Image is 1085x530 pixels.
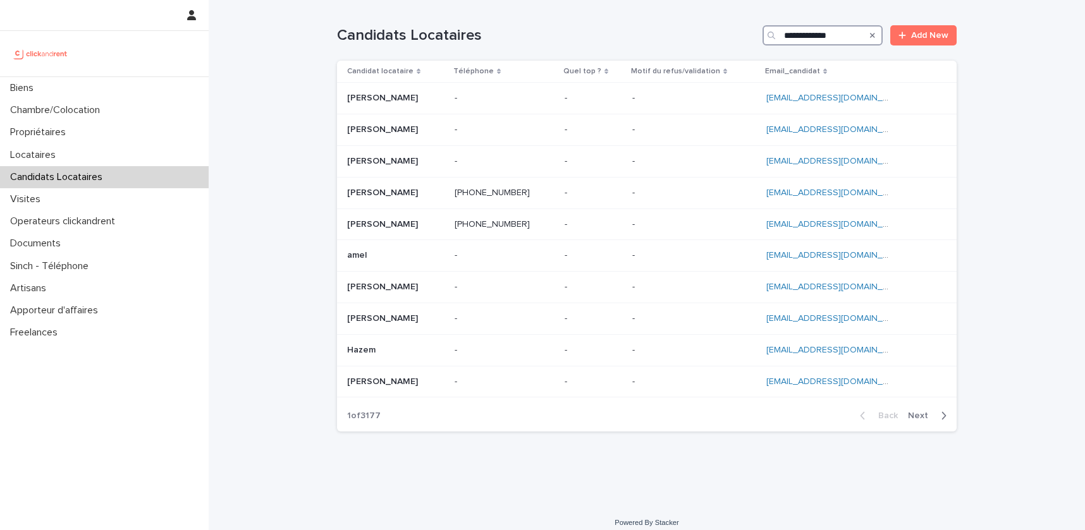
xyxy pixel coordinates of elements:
[5,82,44,94] p: Biens
[5,238,71,250] p: Documents
[908,411,936,420] span: Next
[565,154,570,167] p: -
[565,342,570,356] p: -
[871,411,898,420] span: Back
[347,248,369,261] p: amel
[565,279,570,292] p: -
[337,401,391,431] p: 1 of 3177
[632,279,637,292] p: -
[565,311,570,324] p: -
[455,90,460,104] p: -
[632,185,637,198] p: -
[455,188,530,197] ringoverc2c-number-84e06f14122c: [PHONE_NUMBER]
[763,25,883,45] input: Search
[890,25,957,45] a: Add New
[766,346,909,354] a: [EMAIL_ADDRESS][DOMAIN_NAME]
[337,366,957,397] tr: [PERSON_NAME][PERSON_NAME] -- -- -- [EMAIL_ADDRESS][DOMAIN_NAME]
[337,272,957,303] tr: [PERSON_NAME][PERSON_NAME] -- -- -- [EMAIL_ADDRESS][DOMAIN_NAME]
[632,374,637,387] p: -
[765,64,820,78] p: Email_candidat
[347,90,420,104] p: [PERSON_NAME]
[632,217,637,230] p: -
[5,282,56,294] p: Artisans
[10,41,71,66] img: UCB0brd3T0yccxBKYDjQ
[615,519,678,526] a: Powered By Stacker
[337,83,957,114] tr: [PERSON_NAME][PERSON_NAME] -- -- -- [EMAIL_ADDRESS][DOMAIN_NAME]
[455,248,460,261] p: -
[347,217,420,230] p: [PERSON_NAME]
[565,122,570,135] p: -
[766,282,909,291] a: [EMAIL_ADDRESS][DOMAIN_NAME]
[337,177,957,208] tr: [PERSON_NAME][PERSON_NAME] [PHONE_NUMBER] -- -- [EMAIL_ADDRESS][DOMAIN_NAME]
[766,220,909,229] a: [EMAIL_ADDRESS][DOMAIN_NAME]
[455,122,460,135] p: -
[632,311,637,324] p: -
[565,90,570,104] p: -
[5,260,99,272] p: Sinch - Téléphone
[632,342,637,356] p: -
[347,154,420,167] p: [PERSON_NAME]
[455,154,460,167] p: -
[5,304,108,316] p: Apporteur d'affaires
[903,410,957,421] button: Next
[911,31,948,40] span: Add New
[563,64,601,78] p: Quel top ?
[850,410,903,421] button: Back
[565,185,570,198] p: -
[337,334,957,366] tr: HazemHazem -- -- -- [EMAIL_ADDRESS][DOMAIN_NAME]
[5,104,110,116] p: Chambre/Colocation
[455,188,530,197] ringoverc2c-84e06f14122c: Call with Ringover
[337,27,757,45] h1: Candidats Locataires
[347,279,420,292] p: [PERSON_NAME]
[347,185,420,198] p: [PERSON_NAME]
[347,64,414,78] p: Candidat locataire
[766,93,909,102] a: [EMAIL_ADDRESS][DOMAIN_NAME]
[337,240,957,272] tr: amelamel -- -- -- [EMAIL_ADDRESS][DOMAIN_NAME]
[337,145,957,177] tr: [PERSON_NAME][PERSON_NAME] -- -- -- [EMAIL_ADDRESS][DOMAIN_NAME]
[632,248,637,261] p: -
[632,154,637,167] p: -
[631,64,720,78] p: Motif du refus/validation
[453,64,494,78] p: Téléphone
[455,279,460,292] p: -
[455,220,530,229] ringoverc2c-number-84e06f14122c: [PHONE_NUMBER]
[565,217,570,230] p: -
[455,220,530,229] ringoverc2c-84e06f14122c: Call with Ringover
[455,342,460,356] p: -
[766,125,909,134] a: [EMAIL_ADDRESS][DOMAIN_NAME]
[347,122,420,135] p: [PERSON_NAME]
[347,311,420,324] p: [PERSON_NAME]
[632,122,637,135] p: -
[766,314,909,323] a: [EMAIL_ADDRESS][DOMAIN_NAME]
[347,374,420,387] p: [PERSON_NAME]
[5,171,113,183] p: Candidats Locataires
[5,193,51,205] p: Visites
[565,374,570,387] p: -
[766,251,909,260] a: [EMAIL_ADDRESS][DOMAIN_NAME]
[632,90,637,104] p: -
[455,311,460,324] p: -
[766,157,909,166] a: [EMAIL_ADDRESS][DOMAIN_NAME]
[5,327,68,339] p: Freelances
[766,377,909,386] a: [EMAIL_ADDRESS][DOMAIN_NAME]
[5,126,76,138] p: Propriétaires
[766,188,909,197] a: [EMAIL_ADDRESS][DOMAIN_NAME]
[565,248,570,261] p: -
[337,303,957,334] tr: [PERSON_NAME][PERSON_NAME] -- -- -- [EMAIL_ADDRESS][DOMAIN_NAME]
[5,149,66,161] p: Locataires
[337,208,957,240] tr: [PERSON_NAME][PERSON_NAME] [PHONE_NUMBER] -- -- [EMAIL_ADDRESS][DOMAIN_NAME]
[5,215,125,227] p: Operateurs clickandrent
[337,114,957,146] tr: [PERSON_NAME][PERSON_NAME] -- -- -- [EMAIL_ADDRESS][DOMAIN_NAME]
[347,342,378,356] p: Hazem
[455,374,460,387] p: -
